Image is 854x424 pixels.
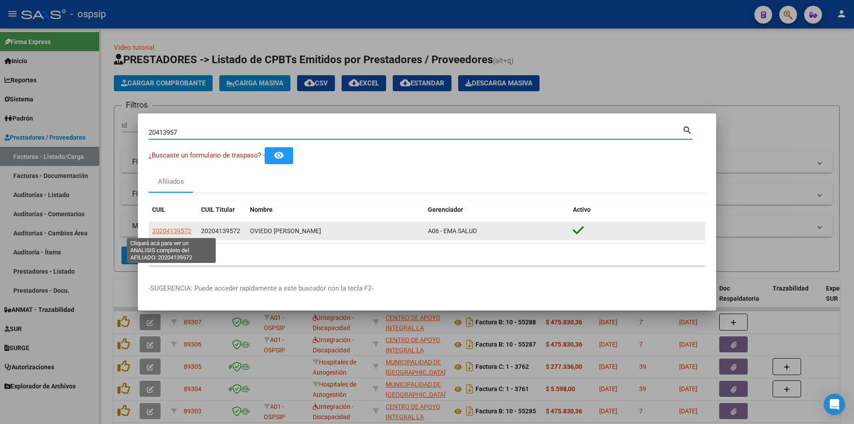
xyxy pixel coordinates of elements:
[573,206,591,213] span: Activo
[201,206,235,213] span: CUIL Titular
[824,394,845,415] div: Open Intercom Messenger
[250,206,273,213] span: Nombre
[274,150,284,161] mat-icon: remove_red_eye
[569,200,705,219] datatable-header-cell: Activo
[152,206,165,213] span: CUIL
[250,226,421,236] div: OVIEDO [PERSON_NAME]
[149,243,705,266] div: 1 total
[428,227,477,234] span: A06 - EMA SALUD
[149,283,705,294] p: -SUGERENCIA: Puede acceder rapidamente a este buscador con la tecla F2-
[197,200,246,219] datatable-header-cell: CUIL Titular
[428,206,463,213] span: Gerenciador
[201,227,240,234] span: 20204139572
[424,200,569,219] datatable-header-cell: Gerenciador
[149,151,265,159] span: ¿Buscaste un formulario de traspaso? -
[682,124,693,135] mat-icon: search
[149,200,197,219] datatable-header-cell: CUIL
[246,200,424,219] datatable-header-cell: Nombre
[152,227,191,234] span: 20204139572
[158,177,184,187] div: Afiliados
